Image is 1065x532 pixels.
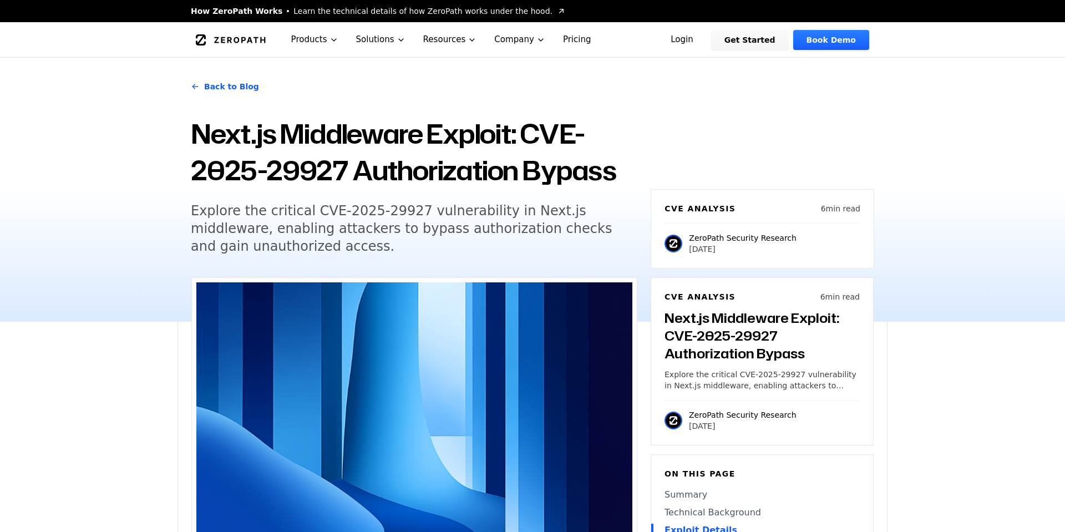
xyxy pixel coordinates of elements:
[711,30,789,50] a: Get Started
[665,309,860,362] h3: Next.js Middleware Exploit: CVE-2025-29927 Authorization Bypass
[177,22,887,57] nav: Global
[689,232,797,244] p: ZeroPath Security Research
[793,30,869,50] a: Book Demo
[293,6,552,17] span: Learn the technical details of how ZeroPath works under the hood.
[665,506,860,519] a: Technical Background
[191,115,637,189] h1: Next.js Middleware Exploit: CVE-2025-29927 Authorization Bypass
[689,420,797,432] p: [DATE]
[665,203,736,214] h6: CVE Analysis
[665,412,682,429] img: ZeroPath Security Research
[191,71,259,102] a: Back to Blog
[657,30,707,50] a: Login
[191,202,617,255] h5: Explore the critical CVE-2025-29927 vulnerability in Next.js middleware, enabling attackers to by...
[282,22,347,57] button: Products
[821,203,860,214] p: 6 min read
[414,22,486,57] button: Resources
[820,291,860,302] p: 6 min read
[665,369,860,391] p: Explore the critical CVE-2025-29927 vulnerability in Next.js middleware, enabling attackers to by...
[665,468,860,479] h6: On this page
[665,291,736,302] h6: CVE Analysis
[485,22,554,57] button: Company
[689,244,797,255] p: [DATE]
[347,22,414,57] button: Solutions
[191,6,566,17] a: How ZeroPath WorksLearn the technical details of how ZeroPath works under the hood.
[665,235,682,252] img: ZeroPath Security Research
[689,409,797,420] p: ZeroPath Security Research
[665,488,860,501] a: Summary
[554,22,600,57] a: Pricing
[191,6,282,17] span: How ZeroPath Works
